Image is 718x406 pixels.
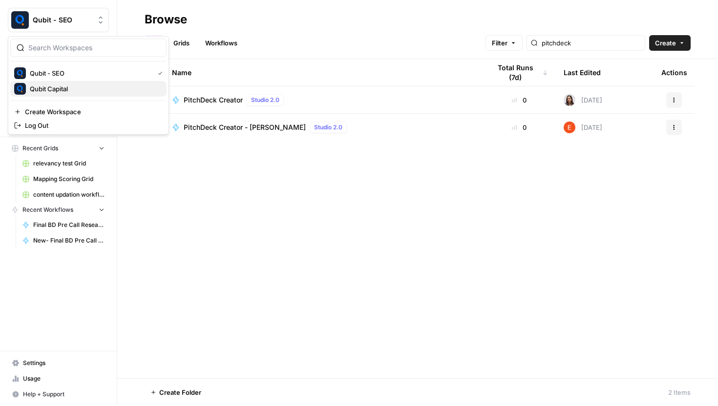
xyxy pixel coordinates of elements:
a: Log Out [10,119,167,132]
span: content updation workflow [33,190,105,199]
a: Grids [168,35,195,51]
div: [DATE] [564,122,602,133]
a: Final BD Pre Call Research Report for Hubspot [18,217,109,233]
span: Create [655,38,676,48]
div: Workspace: Qubit - SEO [8,36,169,135]
div: Last Edited [564,59,601,86]
span: Recent Grids [22,144,58,153]
span: Filter [492,38,507,48]
a: PitchDeck CreatorStudio 2.0 [172,94,475,106]
span: Studio 2.0 [251,96,279,104]
button: Create [649,35,691,51]
span: Help + Support [23,390,105,399]
span: Qubit - SEO [30,68,150,78]
span: Recent Workflows [22,205,73,214]
button: Help + Support [8,386,109,402]
a: relevancy test Grid [18,156,109,171]
span: Qubit Capital [30,84,159,94]
a: content updation workflow [18,187,109,203]
div: 2 Items [668,387,691,397]
a: Settings [8,355,109,371]
span: Final BD Pre Call Research Report for Hubspot [33,221,105,229]
span: Mapping Scoring Grid [33,175,105,183]
a: Mapping Scoring Grid [18,171,109,187]
img: Qubit - SEO Logo [11,11,29,29]
input: Search [542,38,641,48]
div: Browse [145,12,187,27]
span: Log Out [25,121,159,130]
a: New- Final BD Pre Call Research Report for Hubspot [18,233,109,248]
span: relevancy test Grid [33,159,105,168]
img: Qubit - SEO Logo [14,67,26,79]
span: Usage [23,374,105,383]
div: Total Runs (7d) [490,59,548,86]
span: Qubit - SEO [33,15,92,25]
button: Filter [486,35,523,51]
div: [DATE] [564,94,602,106]
span: Create Workspace [25,107,159,117]
div: Actions [661,59,687,86]
img: ajf8yqgops6ssyjpn8789yzw4nvp [564,122,575,133]
button: Recent Workflows [8,203,109,217]
div: Name [172,59,475,86]
button: Workspace: Qubit - SEO [8,8,109,32]
a: Workflows [199,35,243,51]
span: PitchDeck Creator - [PERSON_NAME] [184,122,306,132]
img: 141n3bijxpn8h033wqhh0520kuqr [564,94,575,106]
a: All [145,35,164,51]
button: Recent Grids [8,141,109,156]
span: Create Folder [159,387,201,397]
span: PitchDeck Creator [184,95,243,105]
a: PitchDeck Creator - [PERSON_NAME]Studio 2.0 [172,122,475,133]
img: Qubit Capital Logo [14,83,26,95]
span: Settings [23,359,105,367]
div: 0 [490,122,548,132]
span: Studio 2.0 [314,123,342,132]
span: New- Final BD Pre Call Research Report for Hubspot [33,236,105,245]
a: Usage [8,371,109,386]
div: 0 [490,95,548,105]
a: Create Workspace [10,105,167,119]
input: Search Workspaces [28,43,160,53]
button: Create Folder [145,385,207,400]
